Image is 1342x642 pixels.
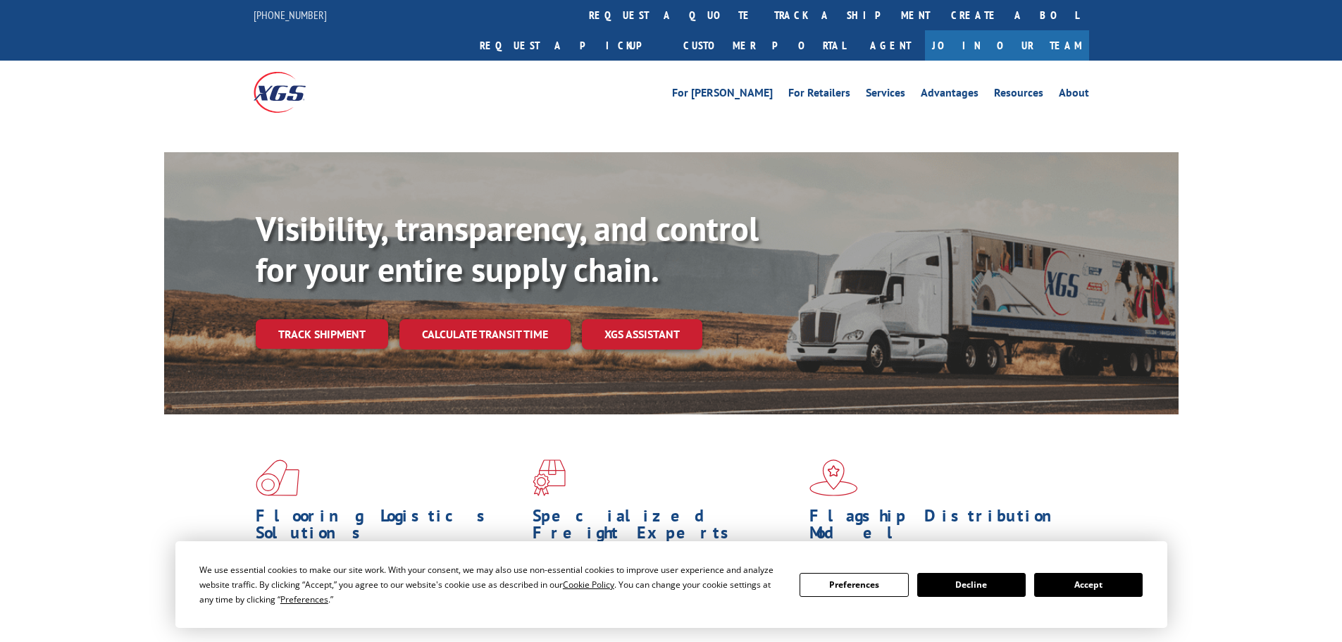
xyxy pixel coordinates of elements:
[1034,573,1143,597] button: Accept
[921,87,978,103] a: Advantages
[280,593,328,605] span: Preferences
[175,541,1167,628] div: Cookie Consent Prompt
[256,206,759,291] b: Visibility, transparency, and control for your entire supply chain.
[856,30,925,61] a: Agent
[672,87,773,103] a: For [PERSON_NAME]
[563,579,614,591] span: Cookie Policy
[533,507,799,548] h1: Specialized Freight Experts
[800,573,908,597] button: Preferences
[866,87,905,103] a: Services
[469,30,673,61] a: Request a pickup
[399,319,571,350] a: Calculate transit time
[533,459,566,496] img: xgs-icon-focused-on-flooring-red
[199,562,783,607] div: We use essential cookies to make our site work. With your consent, we may also use non-essential ...
[256,459,299,496] img: xgs-icon-total-supply-chain-intelligence-red
[809,507,1076,548] h1: Flagship Distribution Model
[788,87,850,103] a: For Retailers
[582,319,702,350] a: XGS ASSISTANT
[673,30,856,61] a: Customer Portal
[917,573,1026,597] button: Decline
[256,507,522,548] h1: Flooring Logistics Solutions
[994,87,1043,103] a: Resources
[925,30,1089,61] a: Join Our Team
[809,459,858,496] img: xgs-icon-flagship-distribution-model-red
[256,319,388,349] a: Track shipment
[254,8,327,22] a: [PHONE_NUMBER]
[1059,87,1089,103] a: About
